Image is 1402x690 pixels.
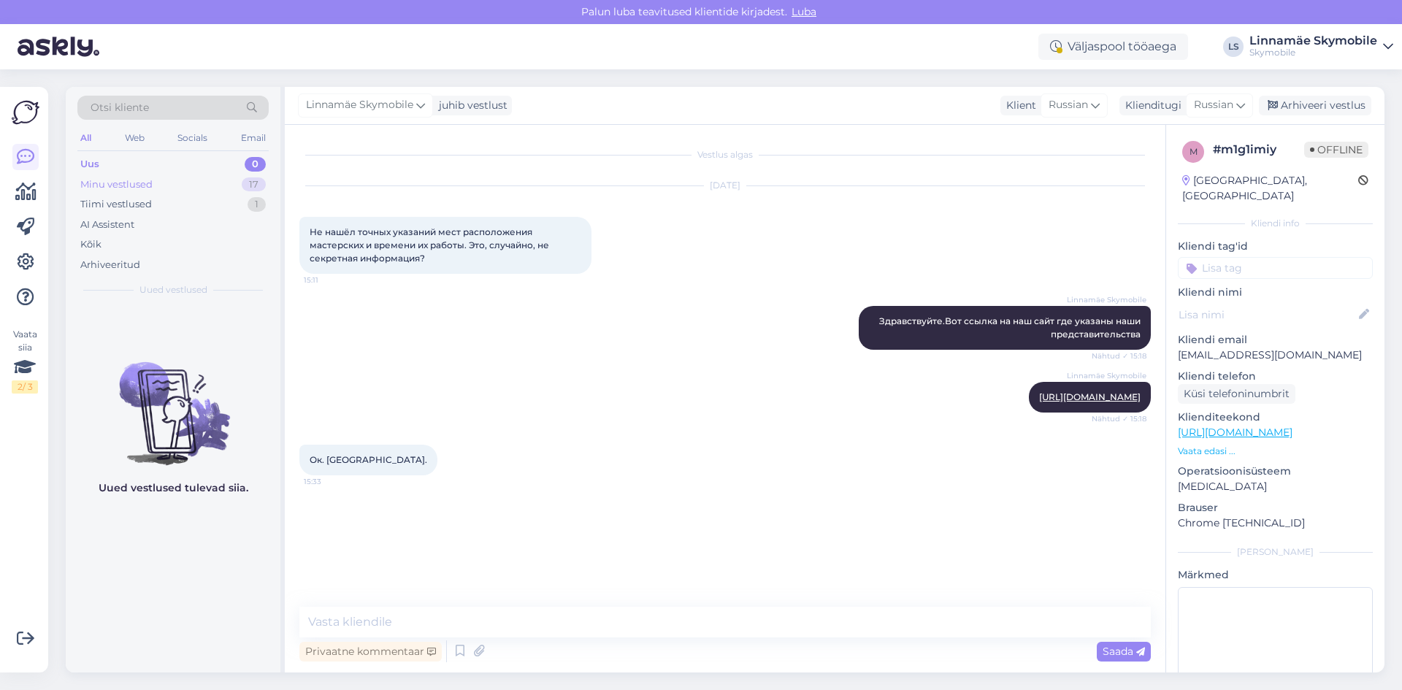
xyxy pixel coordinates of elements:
[1178,479,1373,494] p: [MEDICAL_DATA]
[1194,97,1233,113] span: Russian
[1000,98,1036,113] div: Klient
[879,315,1143,340] span: Здравствуйте.Вот ссылка на наш сайт где указаны наши представительства
[1179,307,1356,323] input: Lisa nimi
[1178,348,1373,363] p: [EMAIL_ADDRESS][DOMAIN_NAME]
[1178,567,1373,583] p: Märkmed
[1103,645,1145,658] span: Saada
[80,258,140,272] div: Arhiveeritud
[66,336,280,467] img: No chats
[12,328,38,394] div: Vaata siia
[12,99,39,126] img: Askly Logo
[1178,515,1373,531] p: Chrome [TECHNICAL_ID]
[1178,369,1373,384] p: Kliendi telefon
[1304,142,1368,158] span: Offline
[238,129,269,147] div: Email
[122,129,148,147] div: Web
[1190,146,1198,157] span: m
[99,480,248,496] p: Uued vestlused tulevad siia.
[304,476,359,487] span: 15:33
[1249,35,1393,58] a: Linnamäe SkymobileSkymobile
[1259,96,1371,115] div: Arhiveeri vestlus
[248,197,266,212] div: 1
[299,642,442,662] div: Privaatne kommentaar
[1178,239,1373,254] p: Kliendi tag'id
[1182,173,1358,204] div: [GEOGRAPHIC_DATA], [GEOGRAPHIC_DATA]
[1178,426,1292,439] a: [URL][DOMAIN_NAME]
[242,177,266,192] div: 17
[1223,37,1244,57] div: LS
[310,454,427,465] span: Ок. [GEOGRAPHIC_DATA].
[1092,350,1146,361] span: Nähtud ✓ 15:18
[1049,97,1088,113] span: Russian
[433,98,507,113] div: juhib vestlust
[80,177,153,192] div: Minu vestlused
[80,218,134,232] div: AI Assistent
[1178,445,1373,458] p: Vaata edasi ...
[1178,217,1373,230] div: Kliendi info
[1249,35,1377,47] div: Linnamäe Skymobile
[80,197,152,212] div: Tiimi vestlused
[1067,294,1146,305] span: Linnamäe Skymobile
[1092,413,1146,424] span: Nähtud ✓ 15:18
[310,226,551,264] span: Не нашёл точных указаний мест расположения мастерских и времени их работы. Это, случайно, не секр...
[1178,332,1373,348] p: Kliendi email
[1249,47,1377,58] div: Skymobile
[1178,285,1373,300] p: Kliendi nimi
[245,157,266,172] div: 0
[139,283,207,296] span: Uued vestlused
[787,5,821,18] span: Luba
[1178,257,1373,279] input: Lisa tag
[306,97,413,113] span: Linnamäe Skymobile
[1178,410,1373,425] p: Klienditeekond
[1119,98,1181,113] div: Klienditugi
[1213,141,1304,158] div: # m1g1imiy
[1039,391,1141,402] a: [URL][DOMAIN_NAME]
[304,275,359,285] span: 15:11
[1067,370,1146,381] span: Linnamäe Skymobile
[80,157,99,172] div: Uus
[1178,384,1295,404] div: Küsi telefoninumbrit
[299,179,1151,192] div: [DATE]
[1038,34,1188,60] div: Väljaspool tööaega
[12,380,38,394] div: 2 / 3
[299,148,1151,161] div: Vestlus algas
[1178,500,1373,515] p: Brauser
[80,237,101,252] div: Kõik
[77,129,94,147] div: All
[175,129,210,147] div: Socials
[1178,545,1373,559] div: [PERSON_NAME]
[1178,464,1373,479] p: Operatsioonisüsteem
[91,100,149,115] span: Otsi kliente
